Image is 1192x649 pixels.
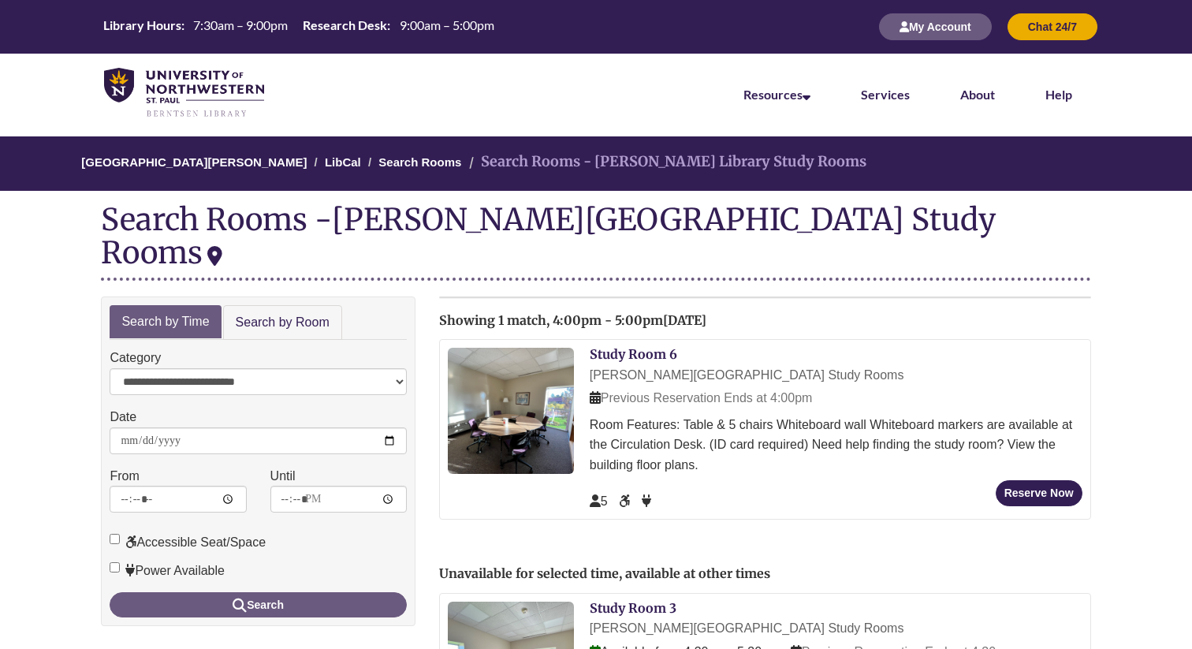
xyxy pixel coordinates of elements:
div: Search Rooms - [101,203,1090,280]
a: Search by Time [110,305,221,339]
span: The capacity of this space [590,494,608,508]
a: Services [861,87,910,102]
label: Power Available [110,561,225,581]
a: Search by Room [223,305,342,341]
a: Help [1045,87,1072,102]
div: [PERSON_NAME][GEOGRAPHIC_DATA] Study Rooms [590,618,1082,639]
span: 9:00am – 5:00pm [400,17,494,32]
button: Reserve Now [996,480,1082,506]
label: Accessible Seat/Space [110,532,266,553]
a: About [960,87,995,102]
li: Search Rooms - [PERSON_NAME] Library Study Rooms [465,151,866,173]
a: Study Room 3 [590,600,676,616]
h2: Unavailable for selected time, available at other times [439,567,1091,581]
a: Resources [743,87,810,102]
span: 7:30am – 9:00pm [193,17,288,32]
a: LibCal [325,155,361,169]
span: Previous Reservation Ends at 4:00pm [590,391,813,405]
a: Chat 24/7 [1008,20,1097,33]
table: Hours Today [97,17,500,35]
span: Accessible Seat/Space [619,494,633,508]
label: Until [270,466,296,487]
h2: Showing 1 match [439,314,1091,328]
label: Category [110,348,161,368]
div: [PERSON_NAME][GEOGRAPHIC_DATA] Study Rooms [590,365,1082,386]
a: My Account [879,20,992,33]
a: [GEOGRAPHIC_DATA][PERSON_NAME] [81,155,307,169]
span: Power Available [642,494,651,508]
input: Accessible Seat/Space [110,534,120,544]
th: Research Desk: [296,17,393,34]
label: From [110,466,139,487]
a: Study Room 6 [590,346,677,362]
input: Power Available [110,562,120,573]
label: Date [110,407,136,427]
button: My Account [879,13,992,40]
div: Room Features: Table & 5 chairs Whiteboard wall Whiteboard markers are available at the Circulati... [590,415,1082,476]
th: Library Hours: [97,17,187,34]
a: Search Rooms [378,155,461,169]
nav: Breadcrumb [101,136,1090,191]
img: UNWSP Library Logo [104,68,264,118]
img: Study Room 6 [448,348,574,474]
span: , 4:00pm - 5:00pm[DATE] [546,312,706,328]
a: Hours Today [97,17,500,37]
button: Search [110,592,406,617]
button: Chat 24/7 [1008,13,1097,40]
div: [PERSON_NAME][GEOGRAPHIC_DATA] Study Rooms [101,200,996,271]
